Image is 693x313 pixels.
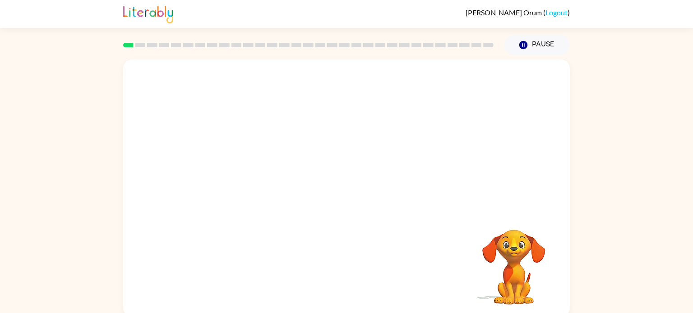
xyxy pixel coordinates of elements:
[469,216,559,306] video: Your browser must support playing .mp4 files to use Literably. Please try using another browser.
[504,35,570,55] button: Pause
[123,4,173,23] img: Literably
[466,8,570,17] div: ( )
[545,8,568,17] a: Logout
[466,8,543,17] span: [PERSON_NAME] Orum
